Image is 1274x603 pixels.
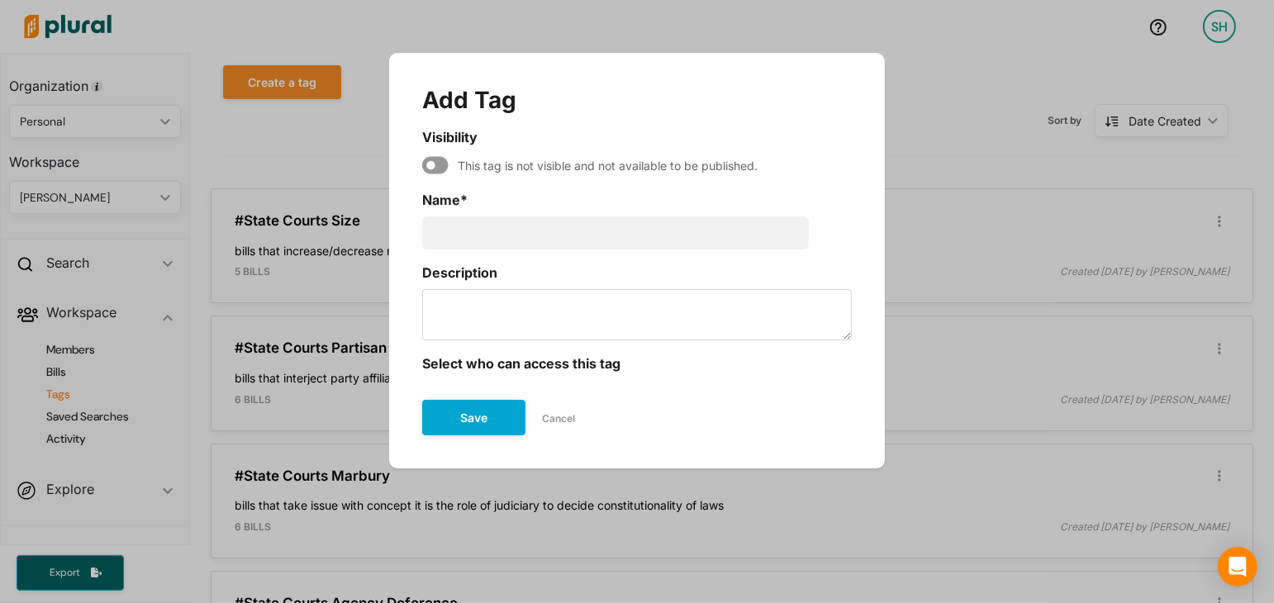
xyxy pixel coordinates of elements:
[525,406,592,431] button: Cancel
[422,127,852,147] label: Visibility
[422,86,852,114] div: Add Tag
[1218,547,1257,586] div: Open Intercom Messenger
[449,157,758,174] div: This tag is not visible and not available to be published.
[422,354,852,373] label: Select who can access this tag
[422,400,525,435] button: Save
[422,263,852,283] label: Description
[389,53,885,468] div: Modal
[422,190,852,210] label: Name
